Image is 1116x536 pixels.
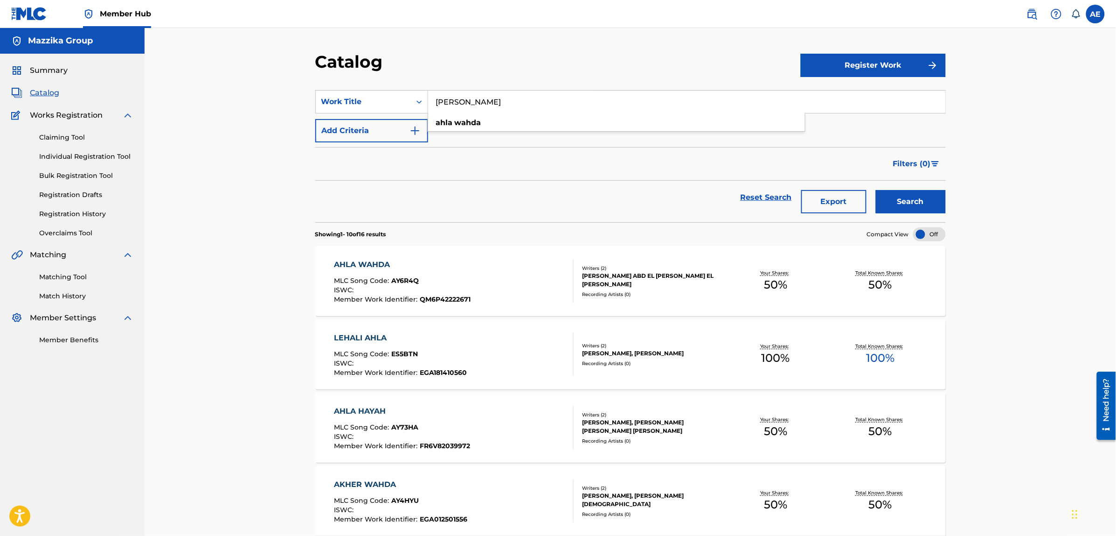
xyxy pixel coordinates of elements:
[39,228,133,238] a: Overclaims Tool
[39,171,133,181] a: Bulk Registration Tool
[122,312,133,324] img: expand
[869,496,892,513] span: 50 %
[887,152,946,176] button: Filters (0)
[315,230,386,239] p: Showing 1 - 10 of 16 results
[334,259,471,270] div: AHLA WAHDA
[315,51,388,72] h2: Catalog
[122,249,133,261] img: expand
[801,190,866,213] button: Export
[334,479,467,490] div: AKHER WAHDA
[30,87,59,99] span: Catalog
[391,496,419,505] span: AY4HYU
[334,506,356,514] span: ISWC :
[764,496,787,513] span: 50 %
[764,423,787,440] span: 50 %
[582,265,723,272] div: Writers ( 2 )
[856,269,906,276] p: Total Known Shares:
[760,343,791,350] p: Your Shares:
[11,87,59,99] a: CatalogCatalog
[1026,8,1038,20] img: search
[315,319,946,389] a: LEHALI AHLAMLC Song Code:ES5BTNISWC:Member Work Identifier:EGA181410560Writers (2)[PERSON_NAME], ...
[856,343,906,350] p: Total Known Shares:
[30,249,66,261] span: Matching
[11,312,22,324] img: Member Settings
[856,416,906,423] p: Total Known Shares:
[420,515,467,523] span: EGA012501556
[582,485,723,492] div: Writers ( 2 )
[582,418,723,435] div: [PERSON_NAME], [PERSON_NAME] [PERSON_NAME] [PERSON_NAME]
[869,276,892,293] span: 50 %
[931,161,939,167] img: filter
[39,335,133,345] a: Member Benefits
[420,442,470,450] span: FR6V82039972
[582,272,723,289] div: [PERSON_NAME] ABD EL [PERSON_NAME] EL [PERSON_NAME]
[866,350,895,367] span: 100 %
[83,8,94,20] img: Top Rightsholder
[762,350,790,367] span: 100 %
[1023,5,1041,23] a: Public Search
[760,416,791,423] p: Your Shares:
[420,368,467,377] span: EGA181410560
[334,359,356,367] span: ISWC :
[122,110,133,121] img: expand
[315,393,946,463] a: AHLA HAYAHMLC Song Code:AY73HAISWC:Member Work Identifier:FR6V82039972Writers (2)[PERSON_NAME], [...
[582,437,723,444] div: Recording Artists ( 0 )
[1051,8,1062,20] img: help
[764,276,787,293] span: 50 %
[582,342,723,349] div: Writers ( 2 )
[927,60,938,71] img: f7272a7cc735f4ea7f67.svg
[856,489,906,496] p: Total Known Shares:
[315,466,946,536] a: AKHER WAHDAMLC Song Code:AY4HYUISWC:Member Work Identifier:EGA012501556Writers (2)[PERSON_NAME], ...
[334,295,420,303] span: Member Work Identifier :
[582,411,723,418] div: Writers ( 2 )
[736,187,797,208] a: Reset Search
[334,515,420,523] span: Member Work Identifier :
[420,295,471,303] span: QM6P42222671
[334,423,391,431] span: MLC Song Code :
[321,96,405,107] div: Work Title
[315,90,946,222] form: Search Form
[39,291,133,301] a: Match History
[582,349,723,358] div: [PERSON_NAME], [PERSON_NAME]
[39,209,133,219] a: Registration History
[760,269,791,276] p: Your Shares:
[582,511,723,518] div: Recording Artists ( 0 )
[801,54,946,77] button: Register Work
[1071,9,1081,19] div: Notifications
[334,332,467,344] div: LEHALI AHLA
[39,152,133,162] a: Individual Registration Tool
[869,423,892,440] span: 50 %
[1086,5,1105,23] div: User Menu
[391,276,419,285] span: AY6R4Q
[315,119,428,142] button: Add Criteria
[11,65,68,76] a: SummarySummary
[436,118,453,127] strong: ahla
[30,312,96,324] span: Member Settings
[1047,5,1066,23] div: Help
[334,496,391,505] span: MLC Song Code :
[334,368,420,377] span: Member Work Identifier :
[867,230,909,239] span: Compact View
[1069,491,1116,536] iframe: Chat Widget
[334,276,391,285] span: MLC Song Code :
[39,272,133,282] a: Matching Tool
[455,118,481,127] strong: wahda
[39,133,133,142] a: Claiming Tool
[11,249,23,261] img: Matching
[30,65,68,76] span: Summary
[334,350,391,358] span: MLC Song Code :
[11,35,22,47] img: Accounts
[1090,368,1116,444] iframe: Resource Center
[876,190,946,213] button: Search
[391,423,418,431] span: AY73HA
[100,8,151,19] span: Member Hub
[11,87,22,99] img: Catalog
[582,291,723,298] div: Recording Artists ( 0 )
[1072,501,1078,529] div: Drag
[11,7,47,21] img: MLC Logo
[582,492,723,508] div: [PERSON_NAME], [PERSON_NAME][DEMOGRAPHIC_DATA]
[11,65,22,76] img: Summary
